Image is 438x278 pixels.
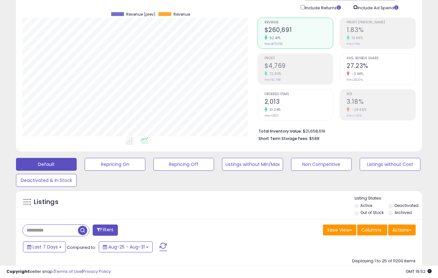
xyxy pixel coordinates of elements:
small: 10.24% [267,107,281,112]
div: Include Ad Spend [349,4,409,11]
button: Last 7 Days [23,241,66,252]
small: Prev: $171,052 [265,42,283,46]
span: $588 [309,135,319,142]
button: Repricing On [85,158,145,171]
button: Repricing Off [153,158,214,171]
small: 13.66% [350,36,363,40]
div: Displaying 1 to 25 of 11200 items [352,258,416,264]
a: Privacy Policy [83,268,111,274]
span: Profit [265,57,333,60]
label: Out of Stock [360,210,384,215]
label: Deactivated [395,203,419,208]
b: Total Inventory Value: [258,128,302,134]
span: Revenue [265,21,333,24]
a: Terms of Use [55,268,82,274]
span: Last 7 Days [33,244,58,250]
div: Include Returns [296,4,349,11]
small: Prev: 1,826 [265,114,278,118]
button: Columns [357,225,387,235]
span: 2025-09-8 19:52 GMT [406,268,432,274]
button: Filters [93,225,118,236]
h2: 2,013 [265,98,333,107]
h5: Listings [34,198,58,207]
h2: 3.18% [347,98,415,107]
span: Avg. Buybox Share [347,57,415,60]
h2: $4,769 [265,62,333,71]
h2: 1.83% [347,26,415,35]
small: -3.44% [350,71,363,76]
b: Short Term Storage Fees: [258,136,308,141]
span: Ordered Items [265,93,333,96]
span: Aug-25 - Aug-31 [108,244,145,250]
span: Revenue (prev) [126,12,155,17]
button: Non Competitive [291,158,352,171]
button: Actions [388,225,416,235]
button: Default [16,158,77,171]
h2: $260,691 [265,26,333,35]
button: Deactivated & In Stock [16,174,77,187]
small: 52.41% [267,36,281,40]
small: 72.93% [267,71,281,76]
div: seller snap | | [6,269,111,275]
li: $21,658,619 [258,127,411,135]
button: Listings without Min/Max [222,158,283,171]
span: ROI [347,93,415,96]
small: Prev: 28.20% [347,78,363,82]
button: Save View [323,225,356,235]
label: Active [360,203,372,208]
h2: 27.23% [347,62,415,71]
small: Prev: 4.52% [347,114,362,118]
p: Listing States: [355,195,422,201]
span: Profit [PERSON_NAME] [347,21,415,24]
span: Columns [361,227,381,233]
small: Prev: $2,758 [265,78,280,82]
button: Listings without Cost [360,158,420,171]
small: -29.65% [350,107,367,112]
span: Revenue [173,12,190,17]
label: Archived [395,210,412,215]
strong: Copyright [6,268,30,274]
button: Aug-25 - Aug-31 [99,241,153,252]
span: Compared to: [67,244,96,250]
small: Prev: 1.61% [347,42,360,46]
